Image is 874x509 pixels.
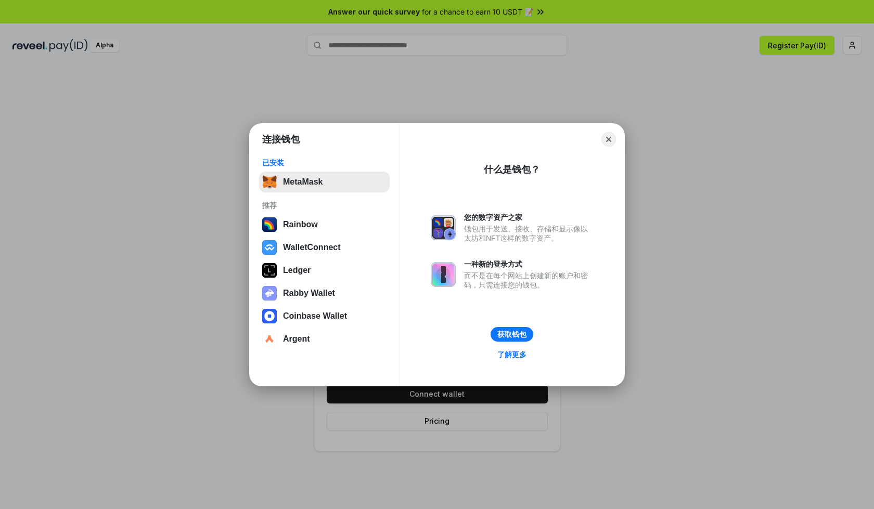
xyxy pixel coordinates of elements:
[283,289,335,298] div: Rabby Wallet
[484,163,540,176] div: 什么是钱包？
[464,213,593,222] div: 您的数字资产之家
[262,133,300,146] h1: 连接钱包
[262,263,277,278] img: svg+xml,%3Csvg%20xmlns%3D%22http%3A%2F%2Fwww.w3.org%2F2000%2Fsvg%22%20width%3D%2228%22%20height%3...
[259,260,390,281] button: Ledger
[283,334,310,344] div: Argent
[497,330,526,339] div: 获取钱包
[431,215,456,240] img: svg+xml,%3Csvg%20xmlns%3D%22http%3A%2F%2Fwww.w3.org%2F2000%2Fsvg%22%20fill%3D%22none%22%20viewBox...
[283,311,347,321] div: Coinbase Wallet
[283,220,318,229] div: Rainbow
[262,175,277,189] img: svg+xml,%3Csvg%20fill%3D%22none%22%20height%3D%2233%22%20viewBox%3D%220%200%2035%2033%22%20width%...
[259,214,390,235] button: Rainbow
[497,350,526,359] div: 了解更多
[491,348,533,361] a: 了解更多
[259,329,390,349] button: Argent
[283,177,323,187] div: MetaMask
[283,266,311,275] div: Ledger
[464,224,593,243] div: 钱包用于发送、接收、存储和显示像以太坊和NFT这样的数字资产。
[464,259,593,269] div: 一种新的登录方式
[491,327,533,342] button: 获取钱包
[464,271,593,290] div: 而不是在每个网站上创建新的账户和密码，只需连接您的钱包。
[262,201,387,210] div: 推荐
[259,172,390,192] button: MetaMask
[431,262,456,287] img: svg+xml,%3Csvg%20xmlns%3D%22http%3A%2F%2Fwww.w3.org%2F2000%2Fsvg%22%20fill%3D%22none%22%20viewBox...
[601,132,616,147] button: Close
[283,243,341,252] div: WalletConnect
[262,286,277,301] img: svg+xml,%3Csvg%20xmlns%3D%22http%3A%2F%2Fwww.w3.org%2F2000%2Fsvg%22%20fill%3D%22none%22%20viewBox...
[262,158,387,167] div: 已安装
[262,332,277,346] img: svg+xml,%3Csvg%20width%3D%2228%22%20height%3D%2228%22%20viewBox%3D%220%200%2028%2028%22%20fill%3D...
[262,217,277,232] img: svg+xml,%3Csvg%20width%3D%22120%22%20height%3D%22120%22%20viewBox%3D%220%200%20120%20120%22%20fil...
[259,306,390,327] button: Coinbase Wallet
[262,309,277,323] img: svg+xml,%3Csvg%20width%3D%2228%22%20height%3D%2228%22%20viewBox%3D%220%200%2028%2028%22%20fill%3D...
[259,237,390,258] button: WalletConnect
[262,240,277,255] img: svg+xml,%3Csvg%20width%3D%2228%22%20height%3D%2228%22%20viewBox%3D%220%200%2028%2028%22%20fill%3D...
[259,283,390,304] button: Rabby Wallet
